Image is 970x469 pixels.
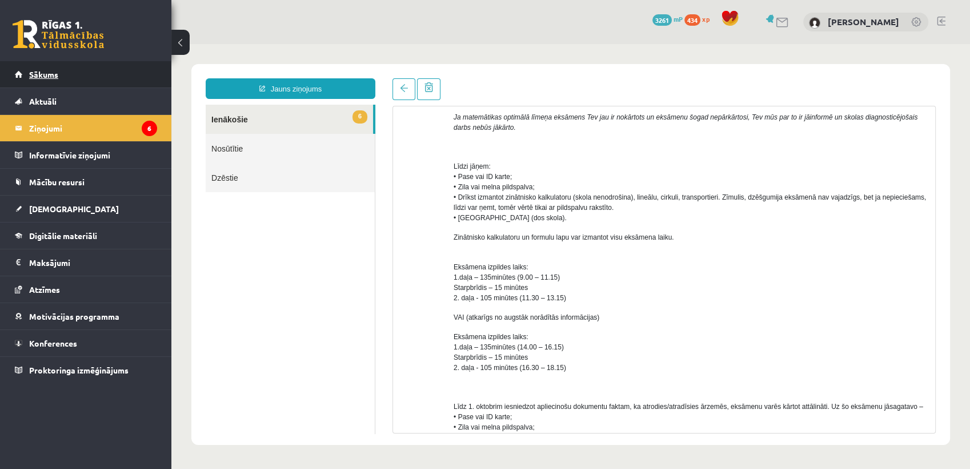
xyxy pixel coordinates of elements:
i: Ja matemātikas optimālā līmeņa eksāmens Tev jau ir nokārtots un eksāmenu šogad nepārkārtosi, Tev ... [282,69,746,88]
a: [PERSON_NAME] [828,16,899,27]
span: xp [702,14,710,23]
span: 6 [181,66,196,80]
img: Ieva Bringina [809,17,820,29]
span: Konferences [29,338,77,348]
a: Digitālie materiāli [15,222,157,249]
a: Konferences [15,330,157,356]
legend: Informatīvie ziņojumi [29,142,157,168]
a: Ziņojumi6 [15,115,157,141]
a: Sākums [15,61,157,88]
span: Eksāmena izpildes laiks: 1.daļa – 135minūtes (14.00 – 16.15) Starpbrīdis – 15 minūtes 2. daļa - 1... [282,289,395,328]
legend: Maksājumi [29,249,157,276]
span: Zinātnisko kalkulatoru un formulu lapu var izmantot visu eksāmena laiku. [282,189,503,197]
a: 3261 mP [652,14,683,23]
a: Maksājumi [15,249,157,276]
span: Līdz 1. oktobrim iesniedzot apliecinošu dokumentu faktam, ka atrodies/atradīsies ārzemēs, eksāmen... [282,359,755,439]
a: Aktuāli [15,88,157,114]
a: Nosūtītie [34,90,203,119]
span: mP [674,14,683,23]
a: [DEMOGRAPHIC_DATA] [15,196,157,222]
span: Digitālie materiāli [29,230,97,241]
i: 6 [142,121,157,136]
span: Līdzi jāņem: • Pase vai ID karte; • Zila vai melna pildspalva; • Drīkst izmantot zinātnisko kalku... [282,118,755,178]
span: Aktuāli [29,96,57,106]
a: Jauns ziņojums [34,34,204,55]
span: Proktoringa izmēģinājums [29,365,129,375]
i: nebūs jākārto. [301,80,344,88]
a: 6Ienākošie [34,61,202,90]
legend: Ziņojumi [29,115,157,141]
a: Dzēstie [34,119,203,148]
span: Motivācijas programma [29,311,119,321]
span: Sākums [29,69,58,80]
span: 434 [684,14,700,26]
a: Informatīvie ziņojumi [15,142,157,168]
a: Motivācijas programma [15,303,157,329]
span: Atzīmes [29,284,60,295]
a: Rīgas 1. Tālmācības vidusskola [13,20,104,49]
span: 3261 [652,14,672,26]
span: Eksāmena izpildes laiks: 1.daļa – 135minūtes (9.00 – 11.15) Starpbrīdis – 15 minūtes 2. daļa - 10... [282,219,395,258]
a: Proktoringa izmēģinājums [15,357,157,383]
span: Mācību resursi [29,177,85,187]
a: Atzīmes [15,276,157,303]
a: Mācību resursi [15,169,157,195]
span: [DEMOGRAPHIC_DATA] [29,204,119,214]
a: 434 xp [684,14,715,23]
span: VAI (atkarīgs no augstāk norādītās informācijas) [282,269,428,277]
